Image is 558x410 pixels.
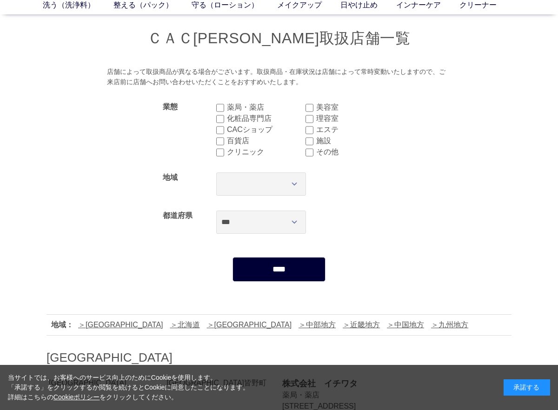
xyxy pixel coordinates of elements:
[227,102,306,113] label: 薬局・薬店
[46,28,511,48] h1: ＣＡＣ[PERSON_NAME]取扱店舗一覧
[387,321,424,329] a: 中国地方
[163,103,178,111] label: 業態
[316,146,395,158] label: その他
[316,113,395,124] label: 理容室
[227,113,306,124] label: 化粧品専門店
[8,373,250,402] div: 当サイトでは、お客様へのサービス向上のためにCookieを使用します。 「承諾する」をクリックするか閲覧を続けるとCookieに同意したことになります。 詳細はこちらの をクリックしてください。
[163,173,178,181] label: 地域
[227,146,306,158] label: クリニック
[51,319,73,331] div: 地域：
[163,212,193,219] label: 都道府県
[46,350,511,366] h2: [GEOGRAPHIC_DATA]
[431,321,468,329] a: 九州地方
[53,393,100,401] a: Cookieポリシー
[170,321,200,329] a: 北海道
[207,321,292,329] a: [GEOGRAPHIC_DATA]
[316,102,395,113] label: 美容室
[78,321,163,329] a: [GEOGRAPHIC_DATA]
[316,135,395,146] label: 施設
[504,379,550,396] div: 承諾する
[316,124,395,135] label: エステ
[299,321,336,329] a: 中部地方
[227,135,306,146] label: 百貨店
[343,321,380,329] a: 近畿地方
[107,67,452,87] div: 店舗によって取扱商品が異なる場合がございます。取扱商品・在庫状況は店舗によって常時変動いたしますので、ご来店前に店舗へお問い合わせいただくことをおすすめいたします。
[227,124,306,135] label: CACショップ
